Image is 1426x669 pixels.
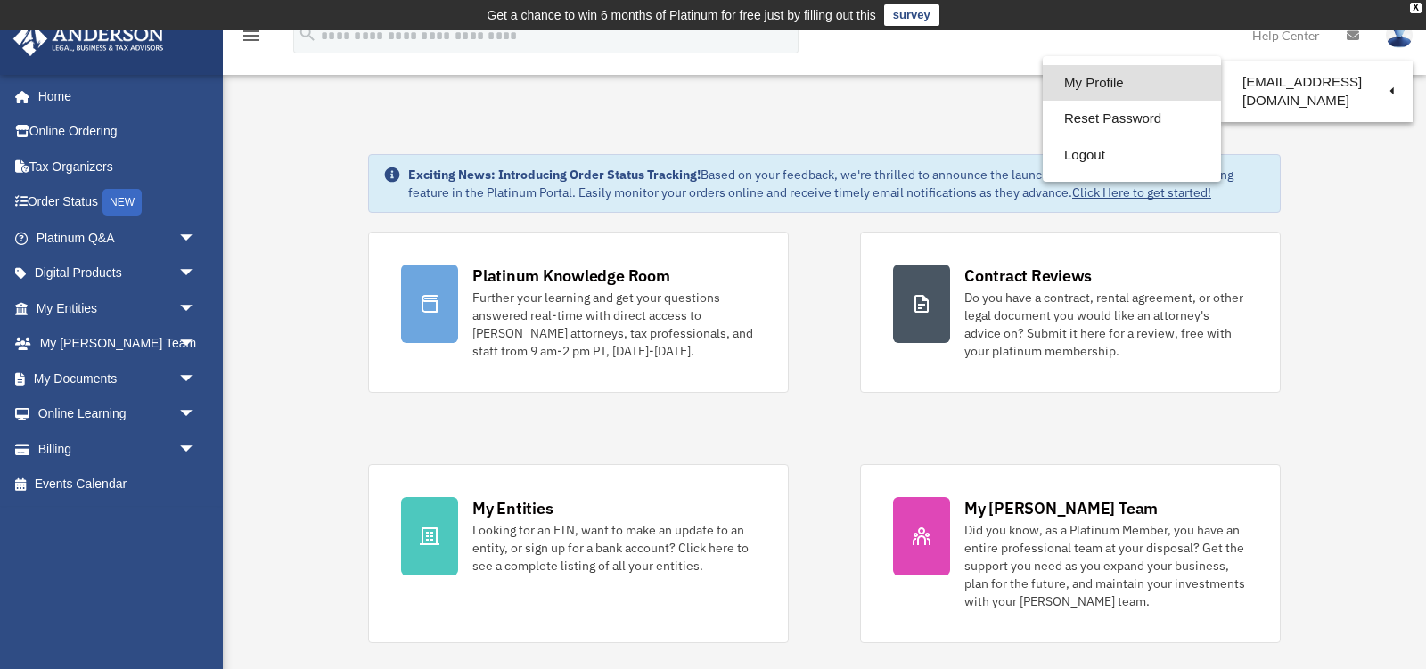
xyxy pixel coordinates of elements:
div: Further your learning and get your questions answered real-time with direct access to [PERSON_NAM... [472,289,756,360]
div: Did you know, as a Platinum Member, you have an entire professional team at your disposal? Get th... [964,521,1248,610]
a: Online Ordering [12,114,223,150]
a: Platinum Q&Aarrow_drop_down [12,220,223,256]
a: Reset Password [1043,101,1221,137]
div: Contract Reviews [964,265,1092,287]
div: NEW [102,189,142,216]
a: My Entitiesarrow_drop_down [12,290,223,326]
a: My Profile [1043,65,1221,102]
div: close [1410,3,1422,13]
i: menu [241,25,262,46]
a: My Documentsarrow_drop_down [12,361,223,396]
a: [EMAIL_ADDRESS][DOMAIN_NAME] [1221,65,1413,118]
img: Anderson Advisors Platinum Portal [8,21,169,56]
span: arrow_drop_down [178,361,214,397]
span: arrow_drop_down [178,220,214,257]
a: Order StatusNEW [12,184,223,221]
a: survey [884,4,939,26]
a: Billingarrow_drop_down [12,431,223,467]
span: arrow_drop_down [178,431,214,468]
a: Events Calendar [12,467,223,502]
a: Home [12,78,214,114]
i: search [298,24,317,44]
a: My Entities Looking for an EIN, want to make an update to an entity, or sign up for a bank accoun... [368,464,789,643]
div: My [PERSON_NAME] Team [964,497,1158,519]
div: Get a chance to win 6 months of Platinum for free just by filling out this [487,4,876,26]
span: arrow_drop_down [178,256,214,292]
a: menu [241,31,262,46]
a: Tax Organizers [12,149,223,184]
span: arrow_drop_down [178,290,214,327]
div: My Entities [472,497,553,519]
a: My [PERSON_NAME] Teamarrow_drop_down [12,326,223,362]
div: Based on your feedback, we're thrilled to announce the launch of our new Order Status Tracking fe... [408,166,1266,201]
a: Logout [1043,137,1221,174]
a: Online Learningarrow_drop_down [12,396,223,432]
a: My [PERSON_NAME] Team Did you know, as a Platinum Member, you have an entire professional team at... [860,464,1281,643]
span: arrow_drop_down [178,396,214,433]
span: arrow_drop_down [178,326,214,363]
a: Platinum Knowledge Room Further your learning and get your questions answered real-time with dire... [368,232,789,393]
a: Click Here to get started! [1072,184,1211,200]
a: Contract Reviews Do you have a contract, rental agreement, or other legal document you would like... [860,232,1281,393]
img: User Pic [1386,22,1413,48]
strong: Exciting News: Introducing Order Status Tracking! [408,167,701,183]
div: Platinum Knowledge Room [472,265,670,287]
a: Digital Productsarrow_drop_down [12,256,223,291]
div: Looking for an EIN, want to make an update to an entity, or sign up for a bank account? Click her... [472,521,756,575]
div: Do you have a contract, rental agreement, or other legal document you would like an attorney's ad... [964,289,1248,360]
